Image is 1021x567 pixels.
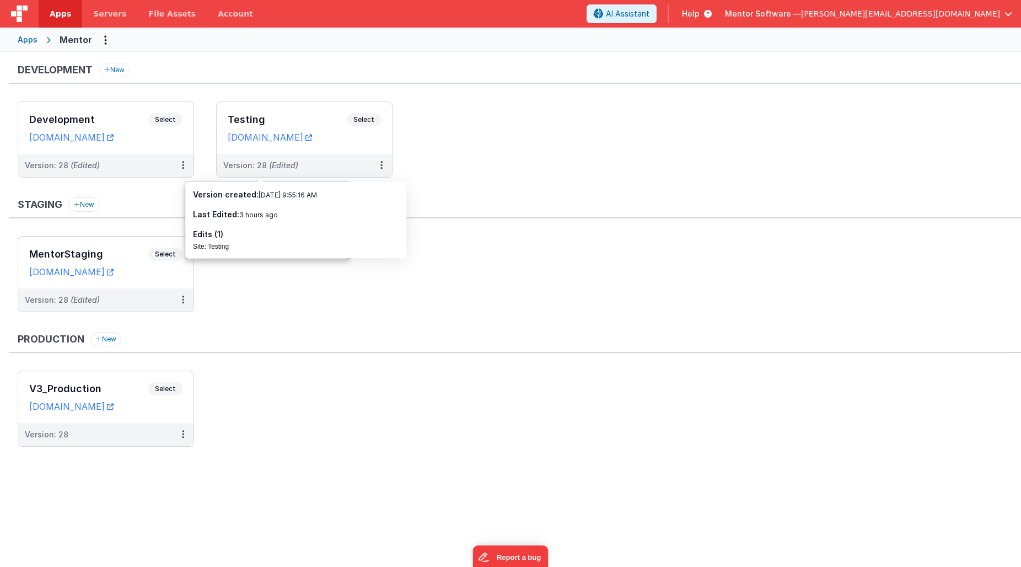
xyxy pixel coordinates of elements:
button: New [99,63,130,77]
h3: Testing [228,114,347,125]
h3: Development [29,114,148,125]
h3: Staging [18,199,62,210]
h3: Development [18,65,93,76]
span: Select [347,113,381,126]
span: [DATE] 9:55:16 AM [259,191,317,199]
div: Version: 28 [25,160,100,171]
div: Version: 28 [223,160,298,171]
span: (Edited) [71,295,100,304]
div: Version: 28 [25,295,100,306]
span: Help [682,8,700,19]
button: New [69,197,99,212]
h3: V3_Production [29,383,148,394]
span: [PERSON_NAME][EMAIL_ADDRESS][DOMAIN_NAME] [801,8,1000,19]
span: (Edited) [269,161,298,170]
button: AI Assistant [587,4,657,23]
div: Apps [18,34,37,45]
span: Mentor Software — [725,8,801,19]
h3: Edits (1) [193,229,399,240]
h3: Version created: [193,189,399,200]
a: [DOMAIN_NAME] [29,132,114,143]
a: [DOMAIN_NAME] [29,266,114,277]
a: [DOMAIN_NAME] [228,132,312,143]
span: (Edited) [71,161,100,170]
button: Mentor Software — [PERSON_NAME][EMAIL_ADDRESS][DOMAIN_NAME] [725,8,1012,19]
div: Site: Testing [193,242,399,251]
button: New [91,332,121,346]
span: File Assets [149,8,196,19]
span: Select [148,248,182,261]
h3: MentorStaging [29,249,148,260]
a: [DOMAIN_NAME] [29,401,114,412]
div: Version: 28 [25,429,68,440]
h3: Last Edited: [193,209,399,220]
h3: Production [18,334,84,345]
span: Select [148,113,182,126]
span: 3 hours ago [239,211,278,219]
span: Servers [93,8,126,19]
div: Mentor [60,33,92,46]
button: Options [96,31,114,49]
span: Select [148,382,182,395]
span: Apps [50,8,71,19]
span: AI Assistant [606,8,649,19]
